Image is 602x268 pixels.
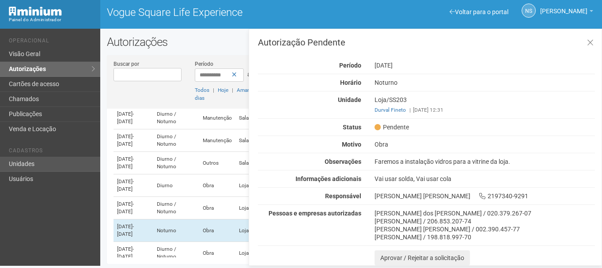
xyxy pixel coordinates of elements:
[368,192,602,200] div: [PERSON_NAME] [PERSON_NAME] 2197340-9291
[375,107,406,113] a: Durval Fineto
[368,175,602,183] div: Vai usar solda, Vai usar cola
[375,250,470,265] button: Aprovar / Rejeitar a solicitação
[235,107,294,129] td: Sala/474
[199,219,235,242] td: Obra
[199,129,235,152] td: Manutenção
[325,158,361,165] strong: Observações
[235,219,294,242] td: Loja/SS203
[153,129,199,152] td: Diurno / Noturno
[237,87,256,93] a: Amanhã
[213,87,214,93] span: |
[199,152,235,174] td: Outros
[153,197,199,219] td: Diurno / Noturno
[9,147,94,157] li: Cadastros
[235,242,294,264] td: Loja/SS116
[153,219,199,242] td: Noturno
[153,174,199,197] td: Diurno
[339,62,361,69] strong: Período
[368,158,602,166] div: Faremos a instalação vidros para a vitrine da loja.
[114,152,153,174] td: [DATE]
[114,107,153,129] td: [DATE]
[375,123,409,131] span: Pendente
[338,96,361,103] strong: Unidade
[153,107,199,129] td: Diurno / Noturno
[375,225,595,233] div: [PERSON_NAME] [PERSON_NAME] / 002.390.457-77
[199,242,235,264] td: Obra
[114,219,153,242] td: [DATE]
[9,7,62,16] img: Minium
[269,210,361,217] strong: Pessoas e empresas autorizadas
[107,35,595,49] h2: Autorizações
[199,197,235,219] td: Obra
[199,107,235,129] td: Manutenção
[409,107,411,113] span: |
[235,129,294,152] td: Sala/550
[368,79,602,87] div: Noturno
[235,197,294,219] td: Loja/SS116
[114,60,139,68] label: Buscar por
[375,209,595,217] div: [PERSON_NAME] dos [PERSON_NAME] / 020.379.267-07
[195,60,213,68] label: Período
[235,152,294,174] td: Sala/206
[195,87,209,93] a: Todos
[375,217,595,225] div: [PERSON_NAME] / 206.853.207-74
[199,174,235,197] td: Obra
[342,141,361,148] strong: Motivo
[540,9,593,16] a: [PERSON_NAME]
[235,174,294,197] td: Loja/SS116
[450,8,508,15] a: Voltar para o portal
[9,16,94,24] div: Painel do Administrador
[258,38,595,47] h3: Autorização Pendente
[107,7,345,18] h1: Vogue Square Life Experience
[368,61,602,69] div: [DATE]
[114,129,153,152] td: [DATE]
[218,87,228,93] a: Hoje
[368,96,602,114] div: Loja/SS203
[114,242,153,264] td: [DATE]
[343,124,361,131] strong: Status
[375,233,595,241] div: [PERSON_NAME] / 198.818.997-70
[114,174,153,197] td: [DATE]
[375,106,595,114] div: [DATE] 12:31
[340,79,361,86] strong: Horário
[153,152,199,174] td: Diurno / Noturno
[295,175,361,182] strong: Informações adicionais
[247,71,251,78] span: a
[9,38,94,47] li: Operacional
[153,242,199,264] td: Diurno / Noturno
[368,140,602,148] div: Obra
[232,87,233,93] span: |
[114,197,153,219] td: [DATE]
[325,193,361,200] strong: Responsável
[522,4,536,18] a: NS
